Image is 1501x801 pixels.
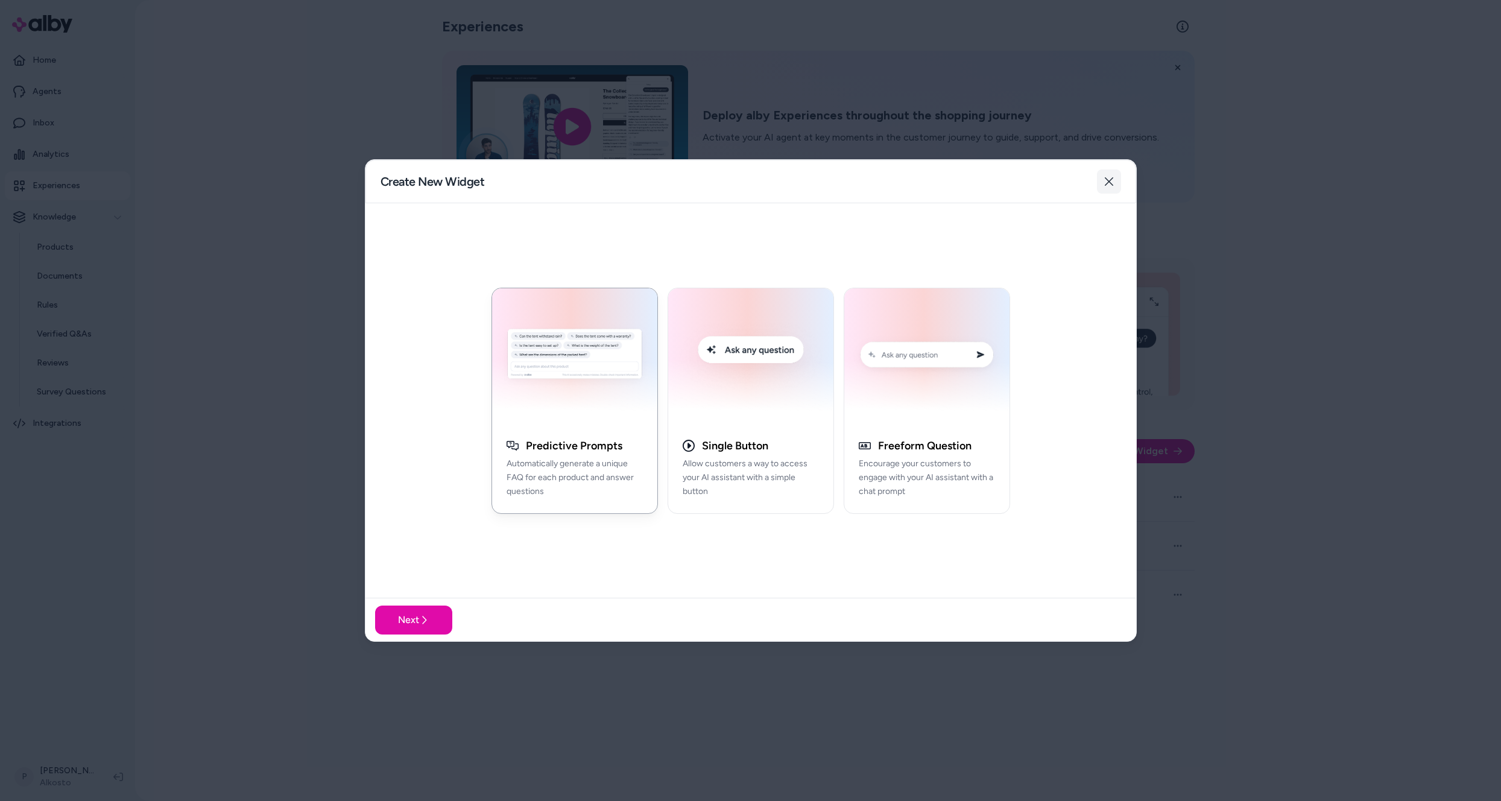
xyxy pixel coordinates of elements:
[675,296,826,417] img: Single Button Embed Example
[844,288,1010,514] button: Conversation Prompt ExampleFreeform QuestionEncourage your customers to engage with your AI assis...
[381,173,485,190] h2: Create New Widget
[852,296,1002,417] img: Conversation Prompt Example
[683,457,819,498] p: Allow customers a way to access your AI assistant with a simple button
[526,439,622,453] h3: Predictive Prompts
[375,606,452,635] button: Next
[499,296,650,417] img: Generative Q&A Example
[507,457,643,498] p: Automatically generate a unique FAQ for each product and answer questions
[702,439,768,453] h3: Single Button
[668,288,834,514] button: Single Button Embed ExampleSingle ButtonAllow customers a way to access your AI assistant with a ...
[491,288,658,514] button: Generative Q&A ExamplePredictive PromptsAutomatically generate a unique FAQ for each product and ...
[859,457,995,498] p: Encourage your customers to engage with your AI assistant with a chat prompt
[878,439,972,453] h3: Freeform Question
